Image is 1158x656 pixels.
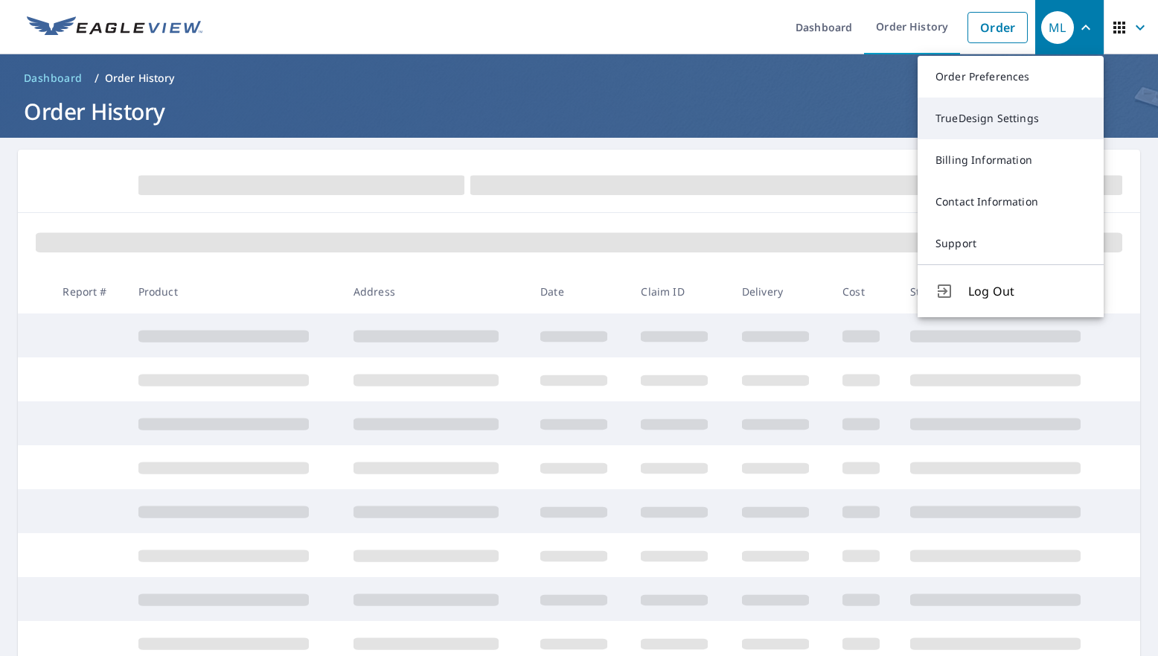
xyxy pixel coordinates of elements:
[1041,11,1074,44] div: ML
[918,223,1104,264] a: Support
[342,270,528,313] th: Address
[528,270,629,313] th: Date
[918,98,1104,139] a: TrueDesign Settings
[127,270,342,313] th: Product
[918,264,1104,317] button: Log Out
[730,270,831,313] th: Delivery
[629,270,729,313] th: Claim ID
[18,66,1140,90] nav: breadcrumb
[105,71,175,86] p: Order History
[968,282,1086,300] span: Log Out
[918,56,1104,98] a: Order Preferences
[967,12,1028,43] a: Order
[918,139,1104,181] a: Billing Information
[27,16,202,39] img: EV Logo
[51,270,126,313] th: Report #
[18,66,89,90] a: Dashboard
[918,181,1104,223] a: Contact Information
[898,270,1113,313] th: Status
[831,270,898,313] th: Cost
[95,69,99,87] li: /
[18,96,1140,127] h1: Order History
[24,71,83,86] span: Dashboard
